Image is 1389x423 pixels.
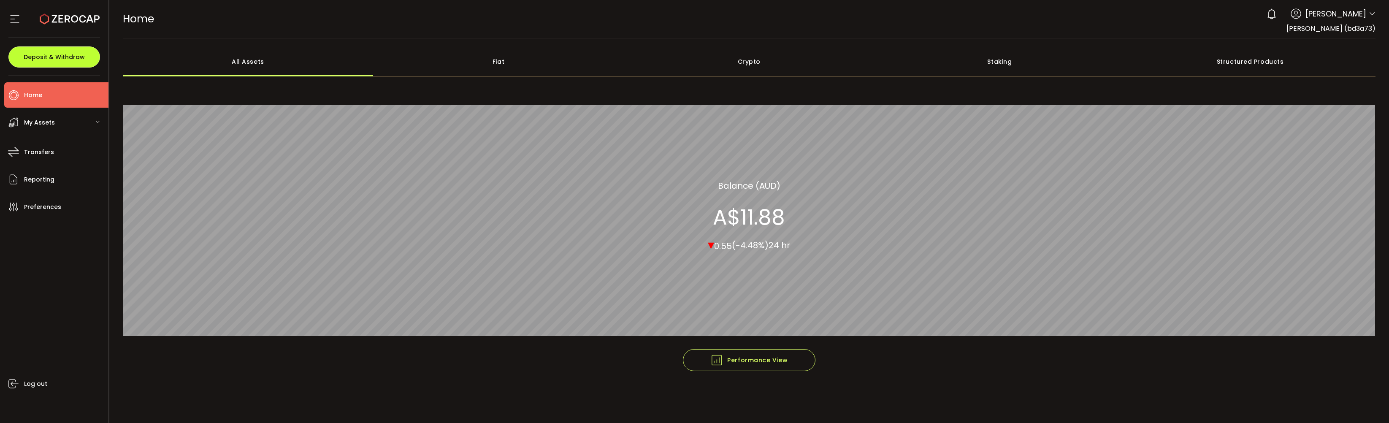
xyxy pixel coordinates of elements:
span: Deposit & Withdraw [24,54,85,60]
span: [PERSON_NAME] (bd3a73) [1286,24,1375,33]
span: [PERSON_NAME] [1305,8,1366,19]
span: Reporting [24,174,54,186]
iframe: Chat Widget [1347,382,1389,423]
div: Structured Products [1125,47,1375,76]
span: Log out [24,378,47,390]
span: (-4.48%) [732,239,769,251]
section: Balance (AUD) [718,179,780,192]
span: Home [24,89,42,101]
span: 0.55 [714,240,732,252]
div: Fiat [373,47,624,76]
button: Performance View [683,349,815,371]
div: Crypto [624,47,875,76]
span: ▾ [708,235,714,253]
span: Transfers [24,146,54,158]
span: Home [123,11,154,26]
div: All Assets [123,47,374,76]
span: Performance View [710,354,788,366]
button: Deposit & Withdraw [8,46,100,68]
div: Staking [875,47,1125,76]
span: Preferences [24,201,61,213]
span: My Assets [24,117,55,129]
section: A$11.88 [713,204,785,230]
span: 24 hr [769,239,790,251]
